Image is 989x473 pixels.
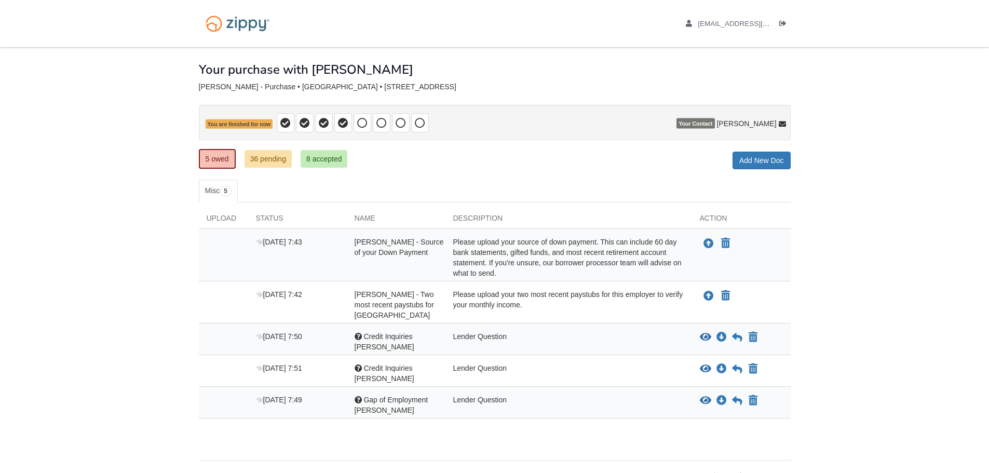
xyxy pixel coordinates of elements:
[256,364,302,372] span: [DATE] 7:51
[698,20,817,28] span: esdominy2014@gmail.com
[716,397,727,405] a: Download Gap of Employment Ashley
[301,150,348,168] a: 8 accepted
[445,289,692,320] div: Please upload your two most recent paystubs for this employer to verify your monthly income.
[720,237,731,250] button: Declare Ashley Dominy - Source of your Down Payment not applicable
[700,332,711,343] button: View Credit Inquiries Ashley
[716,365,727,373] a: Download Credit Inquiries Michael
[256,332,302,341] span: [DATE] 7:50
[248,213,347,228] div: Status
[716,333,727,342] a: Download Credit Inquiries Ashley
[256,290,302,299] span: [DATE] 7:42
[445,395,692,415] div: Lender Question
[445,237,692,278] div: Please upload your source of down payment. This can include 60 day bank statements, gifted funds,...
[700,396,711,406] button: View Gap of Employment Ashley
[748,331,758,344] button: Declare Credit Inquiries Ashley not applicable
[355,364,414,383] span: Credit Inquiries [PERSON_NAME]
[199,83,791,91] div: [PERSON_NAME] - Purchase • [GEOGRAPHIC_DATA] • [STREET_ADDRESS]
[199,149,236,169] a: 5 owed
[199,180,238,202] a: Misc
[720,290,731,302] button: Declare Ashley Dominy - Two most recent paystubs for Robertson County Schools not applicable
[445,363,692,384] div: Lender Question
[199,10,276,37] img: Logo
[692,213,791,228] div: Action
[779,20,791,30] a: Log out
[716,118,776,129] span: [PERSON_NAME]
[733,152,791,169] a: Add New Doc
[256,238,302,246] span: [DATE] 7:43
[355,396,428,414] span: Gap of Employment [PERSON_NAME]
[355,290,434,319] span: [PERSON_NAME] - Two most recent paystubs for [GEOGRAPHIC_DATA]
[702,289,715,303] button: Upload Ashley Dominy - Two most recent paystubs for Robertson County Schools
[676,118,714,129] span: Your Contact
[245,150,292,168] a: 36 pending
[199,63,413,76] h1: Your purchase with [PERSON_NAME]
[355,332,414,351] span: Credit Inquiries [PERSON_NAME]
[256,396,302,404] span: [DATE] 7:49
[199,213,248,228] div: Upload
[206,119,273,129] span: You are finished for now
[748,363,758,375] button: Declare Credit Inquiries Michael not applicable
[748,395,758,407] button: Declare Gap of Employment Ashley not applicable
[347,213,445,228] div: Name
[445,213,692,228] div: Description
[355,238,444,256] span: [PERSON_NAME] - Source of your Down Payment
[445,331,692,352] div: Lender Question
[700,364,711,374] button: View Credit Inquiries Michael
[220,186,232,196] span: 5
[702,237,715,250] button: Upload Ashley Dominy - Source of your Down Payment
[686,20,817,30] a: edit profile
